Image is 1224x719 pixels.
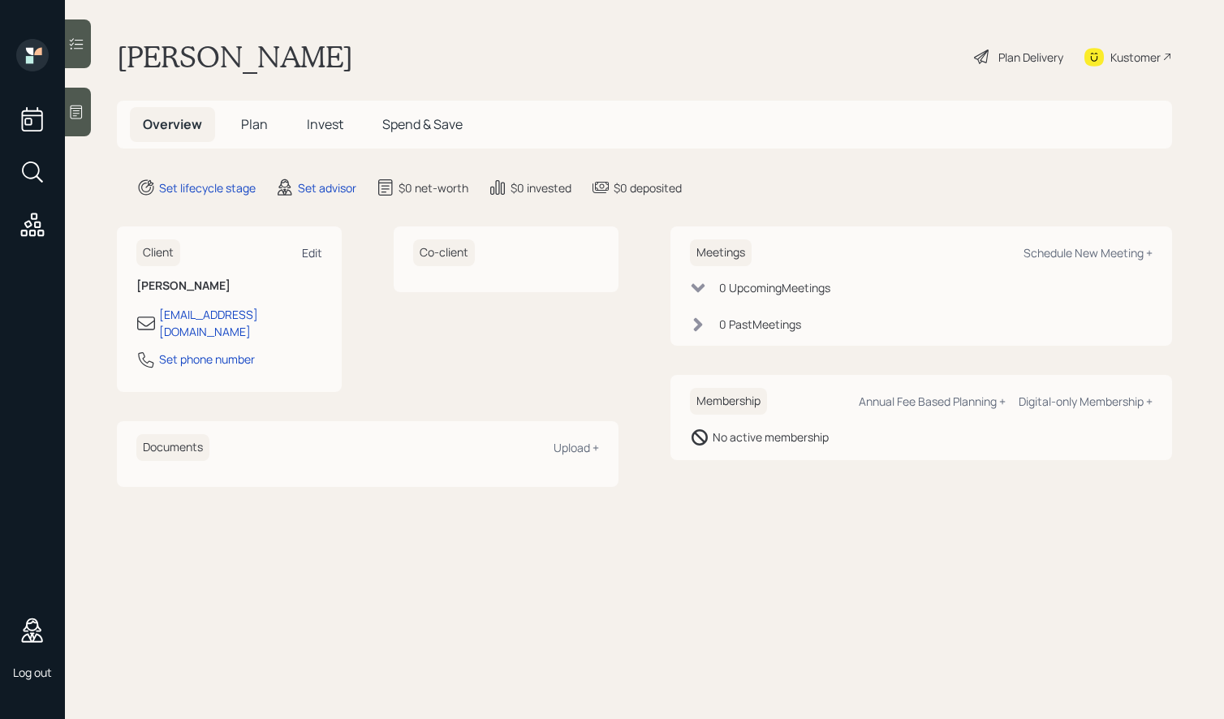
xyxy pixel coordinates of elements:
[554,440,599,455] div: Upload +
[690,239,752,266] h6: Meetings
[713,428,829,446] div: No active membership
[998,49,1063,66] div: Plan Delivery
[143,115,202,133] span: Overview
[719,316,801,333] div: 0 Past Meeting s
[859,394,1006,409] div: Annual Fee Based Planning +
[136,434,209,461] h6: Documents
[159,179,256,196] div: Set lifecycle stage
[690,388,767,415] h6: Membership
[241,115,268,133] span: Plan
[1110,49,1161,66] div: Kustomer
[413,239,475,266] h6: Co-client
[1019,394,1153,409] div: Digital-only Membership +
[399,179,468,196] div: $0 net-worth
[159,351,255,368] div: Set phone number
[719,279,830,296] div: 0 Upcoming Meeting s
[1024,245,1153,260] div: Schedule New Meeting +
[136,279,322,293] h6: [PERSON_NAME]
[136,239,180,266] h6: Client
[302,245,322,260] div: Edit
[159,306,322,340] div: [EMAIL_ADDRESS][DOMAIN_NAME]
[511,179,571,196] div: $0 invested
[382,115,463,133] span: Spend & Save
[614,179,682,196] div: $0 deposited
[13,665,52,680] div: Log out
[298,179,356,196] div: Set advisor
[117,39,353,75] h1: [PERSON_NAME]
[307,115,343,133] span: Invest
